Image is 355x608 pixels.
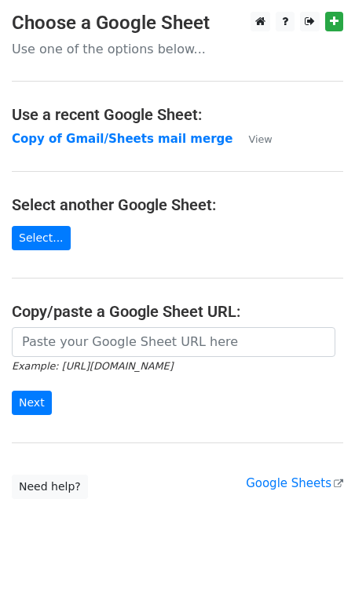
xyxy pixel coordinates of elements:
[12,41,343,57] p: Use one of the options below...
[246,476,343,490] a: Google Sheets
[12,105,343,124] h4: Use a recent Google Sheet:
[12,327,335,357] input: Paste your Google Sheet URL here
[12,195,343,214] h4: Select another Google Sheet:
[232,132,272,146] a: View
[12,226,71,250] a: Select...
[12,475,88,499] a: Need help?
[12,132,232,146] a: Copy of Gmail/Sheets mail merge
[248,133,272,145] small: View
[12,12,343,35] h3: Choose a Google Sheet
[12,302,343,321] h4: Copy/paste a Google Sheet URL:
[12,360,173,372] small: Example: [URL][DOMAIN_NAME]
[12,391,52,415] input: Next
